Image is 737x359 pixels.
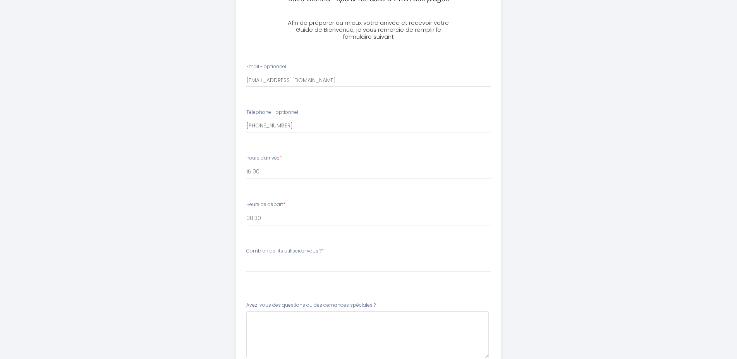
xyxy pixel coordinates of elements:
[246,302,376,309] label: Avez-vous des questions ou des demandes spéciales ?
[282,19,455,40] h3: Afin de préparer au mieux votre arrivée et recevoir votre Guide de Bienvenue, je vous remercie de...
[246,155,282,162] label: Heure d'arrivée
[246,247,324,255] label: Combien de lits utiliserez-vous ?
[246,201,285,208] label: Heure de départ
[246,63,286,70] label: Email - optionnel
[246,109,298,116] label: Téléphone - optionnel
